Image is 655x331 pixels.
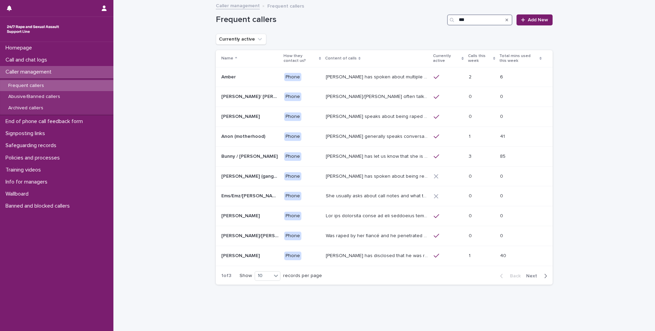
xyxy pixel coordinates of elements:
p: She usually asks about call notes and what the content will be at the start of the call. When she... [326,192,430,199]
tr: [PERSON_NAME][PERSON_NAME] Phone[PERSON_NAME] has disclosed that he was raped by 10 men when he w... [216,246,553,266]
p: Banned and blocked callers [3,203,75,209]
p: 85 [500,152,507,159]
p: Safeguarding records [3,142,62,149]
p: [PERSON_NAME] [221,252,261,259]
p: 1 of 3 [216,267,237,284]
img: rhQMoQhaT3yELyF149Cw [5,22,60,36]
span: Back [506,274,521,278]
p: Archived callers [3,105,49,111]
p: [PERSON_NAME] [221,112,261,120]
input: Search [447,14,512,25]
tr: [PERSON_NAME][PERSON_NAME] Phone[PERSON_NAME] speaks about being raped and abused by the police a... [216,107,553,127]
p: 1 [469,252,472,259]
a: Add New [517,14,553,25]
p: 6 [500,73,504,80]
p: Ems/Emz/[PERSON_NAME] [221,192,280,199]
div: Phone [284,252,301,260]
tr: Ems/Emz/[PERSON_NAME]Ems/Emz/[PERSON_NAME] PhoneShe usually asks about call notes and what the co... [216,186,553,206]
tr: [PERSON_NAME]/[PERSON_NAME]/Mille/Poppy/[PERSON_NAME] ('HOLD ME' HOLD MY HAND)[PERSON_NAME]/[PERS... [216,226,553,246]
div: Phone [284,152,301,161]
button: Next [523,273,553,279]
tr: [PERSON_NAME] (gang-related)[PERSON_NAME] (gang-related) Phone[PERSON_NAME] has spoken about bein... [216,166,553,186]
p: Info for managers [3,179,53,185]
p: Signposting links [3,130,51,137]
p: Calls this week [468,52,491,65]
p: Bunny has let us know that she is in her 50s, and lives in Devon. She has talked through experien... [326,152,430,159]
tr: Bunny / [PERSON_NAME]Bunny / [PERSON_NAME] Phone[PERSON_NAME] has let us know that she is in her ... [216,146,553,166]
p: Amber has spoken about multiple experiences of sexual abuse. Amber told us she is now 18 (as of 0... [326,73,430,80]
p: Caller speaks about being raped and abused by the police and her ex-husband of 20 years. She has ... [326,112,430,120]
p: Elizabeth has spoken about being recently raped by a close friend whom she describes as dangerous... [326,172,430,179]
p: 0 [469,192,473,199]
p: 0 [469,92,473,100]
tr: [PERSON_NAME]/ [PERSON_NAME][PERSON_NAME]/ [PERSON_NAME] Phone[PERSON_NAME]/[PERSON_NAME] often t... [216,87,553,107]
p: End of phone call feedback form [3,118,88,125]
button: Back [495,273,523,279]
p: 0 [469,112,473,120]
div: Phone [284,192,301,200]
p: 0 [500,112,504,120]
p: Was raped by her fiancé and he penetrated her with a knife, she called an ambulance and was taken... [326,232,430,239]
p: 0 [500,92,504,100]
p: Abusive/Banned callers [3,94,66,100]
p: Call and chat logs [3,57,53,63]
div: Phone [284,112,301,121]
span: Next [526,274,541,278]
p: Jess/Saskia/Mille/Poppy/Eve ('HOLD ME' HOLD MY HAND) [221,232,280,239]
div: Phone [284,172,301,181]
p: 40 [500,252,508,259]
p: 0 [500,212,504,219]
p: John has disclosed that he was raped by 10 men when he was homeless between the age of 26 -28yrs ... [326,252,430,259]
div: Phone [284,232,301,240]
p: Frequent callers [3,83,49,89]
div: Phone [284,73,301,81]
p: 2 [469,73,473,80]
p: 0 [500,232,504,239]
tr: [PERSON_NAME][PERSON_NAME] PhoneLor ips dolorsita conse ad eli seddoeius temp in utlab etd ma ali... [216,206,553,226]
p: Amber [221,73,237,80]
p: Anna/Emma often talks about being raped at gunpoint at the age of 13/14 by her ex-partner, aged 1... [326,92,430,100]
p: [PERSON_NAME]/ [PERSON_NAME] [221,92,280,100]
p: records per page [283,273,322,279]
p: 41 [500,132,506,140]
p: 0 [469,212,473,219]
p: Show [240,273,252,279]
p: Name [221,55,233,62]
p: [PERSON_NAME] (gang-related) [221,172,280,179]
span: Add New [528,18,548,22]
p: [PERSON_NAME] [221,212,261,219]
p: Training videos [3,167,46,173]
div: Phone [284,132,301,141]
p: How they contact us? [284,52,317,65]
tr: AmberAmber Phone[PERSON_NAME] has spoken about multiple experiences of [MEDICAL_DATA]. [PERSON_NA... [216,67,553,87]
p: 0 [469,172,473,179]
h1: Frequent callers [216,15,444,25]
tr: Anon (motherhood)Anon (motherhood) Phone[PERSON_NAME] generally speaks conversationally about man... [216,126,553,146]
p: Content of calls [325,55,357,62]
button: Currently active [216,34,266,45]
p: Caller management [3,69,57,75]
p: 1 [469,132,472,140]
p: 0 [500,172,504,179]
div: Phone [284,92,301,101]
div: 10 [255,272,271,279]
p: Anon (motherhood) [221,132,267,140]
p: 0 [469,232,473,239]
p: Wallboard [3,191,34,197]
p: Policies and processes [3,155,65,161]
p: Homepage [3,45,37,51]
p: She has described abuse in her childhood from an uncle and an older sister. The abuse from her un... [326,212,430,219]
p: 0 [500,192,504,199]
p: 3 [469,152,473,159]
p: Bunny / [PERSON_NAME] [221,152,279,159]
p: Total mins used this week [499,52,538,65]
div: Phone [284,212,301,220]
p: Caller generally speaks conversationally about many different things in her life and rarely speak... [326,132,430,140]
p: Currently active [433,52,460,65]
p: Frequent callers [267,2,304,9]
a: Caller management [216,1,260,9]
